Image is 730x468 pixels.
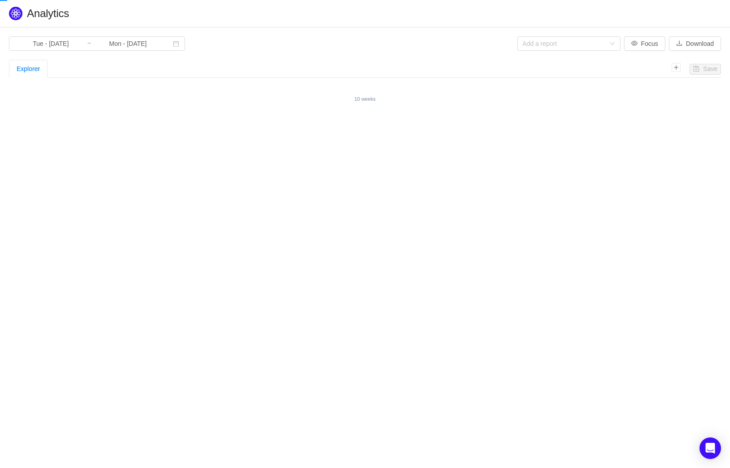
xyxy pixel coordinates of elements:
small: 10 weeks [354,96,375,102]
div: Add a report [523,39,605,48]
button: icon: eyeFocus [624,36,665,51]
i: icon: calendar [173,40,179,47]
img: Quantify [9,7,22,20]
span: Analytics [27,7,69,19]
i: icon: plus [672,63,681,72]
div: Open Intercom Messenger [699,437,721,459]
button: icon: downloadDownload [669,36,721,51]
input: End date [92,39,164,49]
div: Explorer [17,60,40,77]
i: icon: down [610,41,615,47]
button: icon: saveSave [690,64,721,75]
input: Start date [14,39,87,49]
